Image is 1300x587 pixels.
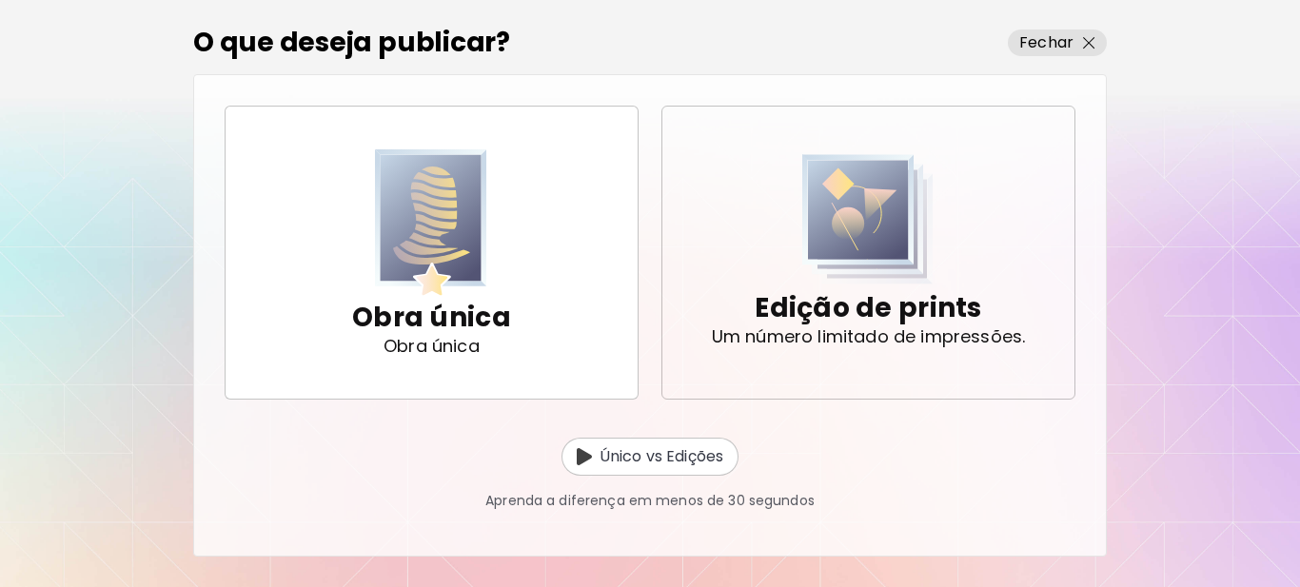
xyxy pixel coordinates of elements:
p: Aprenda a diferença em menos de 30 segundos [485,491,815,511]
p: Obra única [352,299,511,337]
p: Único vs Edições [600,445,723,468]
button: Unique vs EditionÚnico vs Edições [561,438,739,476]
p: Edição de prints [755,289,981,327]
img: Print Edition [802,154,934,284]
img: Unique vs Edition [577,448,592,465]
p: Um número limitado de impressões. [712,327,1026,346]
button: Unique ArtworkObra únicaObra única [225,106,639,400]
p: Obra única [384,337,480,356]
button: Print EditionEdição de printsUm número limitado de impressões. [661,106,1075,400]
img: Unique Artwork [375,149,487,299]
